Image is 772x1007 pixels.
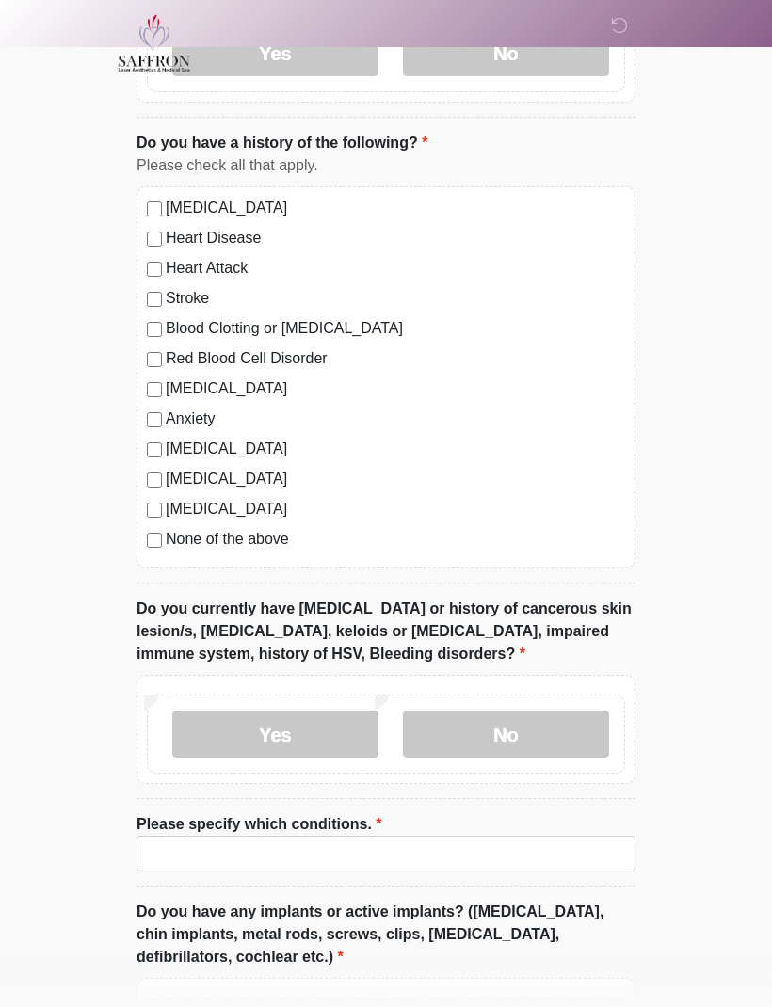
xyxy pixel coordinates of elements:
[147,292,162,307] input: Stroke
[166,287,625,310] label: Stroke
[147,262,162,277] input: Heart Attack
[147,472,162,488] input: [MEDICAL_DATA]
[118,14,191,72] img: Saffron Laser Aesthetics and Medical Spa Logo
[137,598,635,665] label: Do you currently have [MEDICAL_DATA] or history of cancerous skin lesion/s, [MEDICAL_DATA], keloi...
[147,322,162,337] input: Blood Clotting or [MEDICAL_DATA]
[147,533,162,548] input: None of the above
[403,711,609,758] label: No
[166,438,625,460] label: [MEDICAL_DATA]
[147,503,162,518] input: [MEDICAL_DATA]
[137,901,635,968] label: Do you have any implants or active implants? ([MEDICAL_DATA], chin implants, metal rods, screws, ...
[166,528,625,551] label: None of the above
[147,442,162,457] input: [MEDICAL_DATA]
[147,352,162,367] input: Red Blood Cell Disorder
[147,201,162,216] input: [MEDICAL_DATA]
[166,257,625,280] label: Heart Attack
[137,813,382,836] label: Please specify which conditions.
[172,711,378,758] label: Yes
[166,347,625,370] label: Red Blood Cell Disorder
[137,154,635,177] div: Please check all that apply.
[137,132,427,154] label: Do you have a history of the following?
[166,227,625,249] label: Heart Disease
[166,498,625,520] label: [MEDICAL_DATA]
[147,232,162,247] input: Heart Disease
[166,377,625,400] label: [MEDICAL_DATA]
[166,317,625,340] label: Blood Clotting or [MEDICAL_DATA]
[166,197,625,219] label: [MEDICAL_DATA]
[147,412,162,427] input: Anxiety
[166,408,625,430] label: Anxiety
[147,382,162,397] input: [MEDICAL_DATA]
[166,468,625,490] label: [MEDICAL_DATA]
